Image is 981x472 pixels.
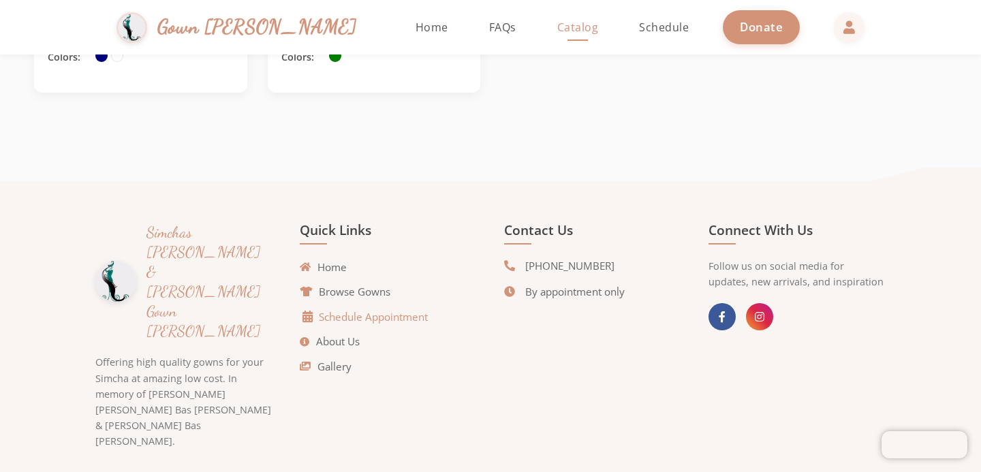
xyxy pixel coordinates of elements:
a: Home [300,259,347,275]
a: About Us [300,334,360,349]
a: Schedule Appointment [303,309,428,325]
span: Home [416,20,448,35]
img: Gown Gmach Logo [116,12,147,43]
p: Offering high quality gowns for your Simcha at amazing low cost. In memory of [PERSON_NAME] [PERS... [95,354,272,448]
h4: Contact Us [504,222,681,245]
a: Browse Gowns [300,284,390,300]
span: [PHONE_NUMBER] [525,258,614,274]
span: Colors: [48,50,89,65]
span: Schedule [639,20,689,35]
a: Gallery [300,359,352,375]
h3: Simchas [PERSON_NAME] & [PERSON_NAME] Gown [PERSON_NAME] [146,222,272,341]
span: Catalog [557,20,599,35]
img: Gown Gmach Logo [95,261,136,302]
span: FAQs [489,20,516,35]
p: Follow us on social media for updates, new arrivals, and inspiration [708,258,886,289]
h4: Connect With Us [708,222,886,245]
span: Gown [PERSON_NAME] [157,12,357,42]
iframe: Chatra live chat [882,431,967,458]
a: Donate [723,10,800,44]
span: Donate [740,19,783,35]
a: Gown [PERSON_NAME] [116,9,371,46]
h4: Quick Links [300,222,477,245]
span: Colors: [281,50,322,65]
span: By appointment only [525,284,625,300]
